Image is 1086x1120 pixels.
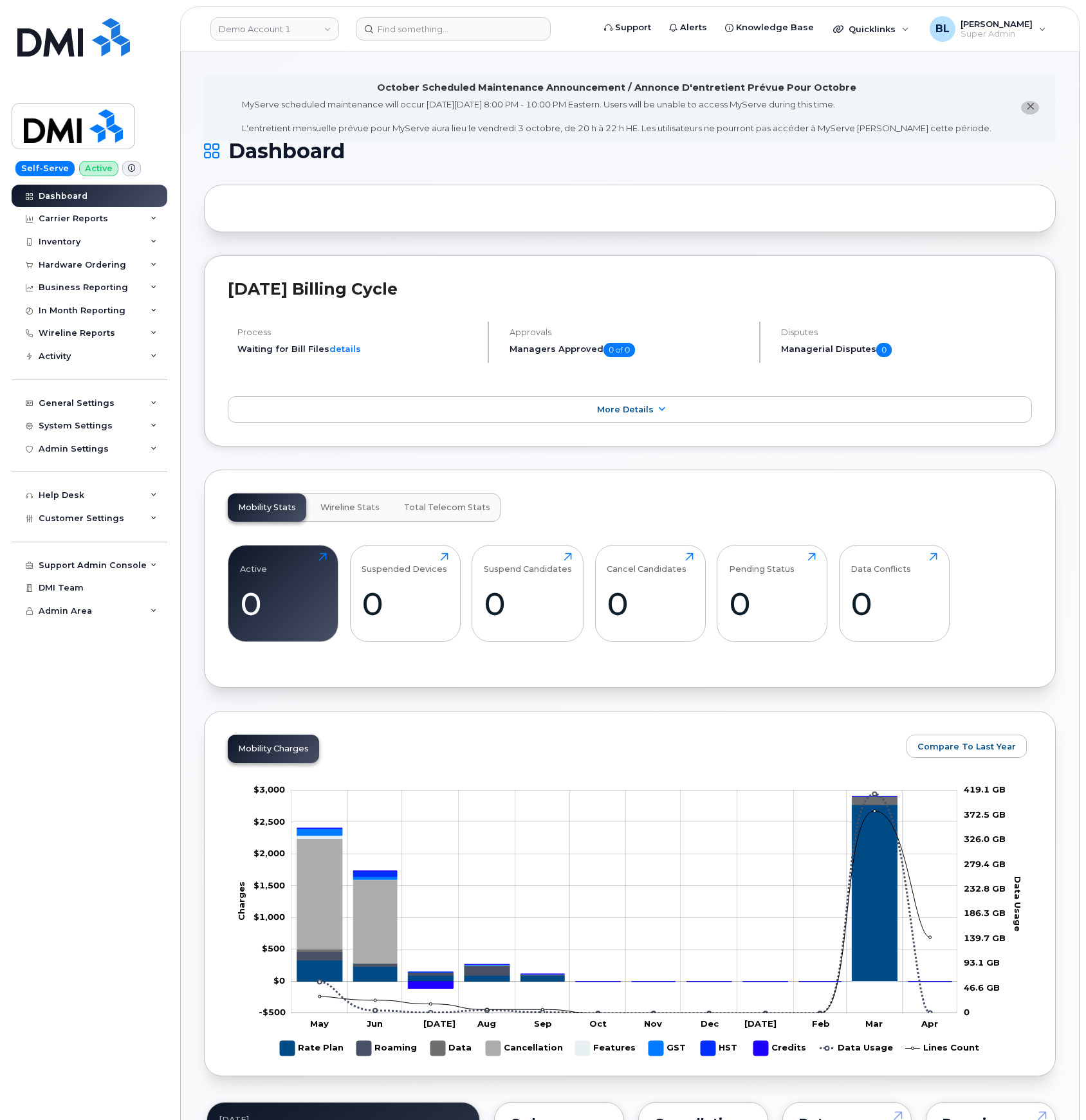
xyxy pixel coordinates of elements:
[701,1036,741,1061] g: HST
[242,98,991,134] div: MyServe scheduled maintenance will occur [DATE][DATE] 8:00 PM - 10:00 PM Eastern. Users will be u...
[356,1036,418,1061] g: Roaming
[253,848,285,858] g: $0
[753,1036,807,1061] g: Credits
[851,553,911,574] div: Data Conflicts
[235,881,246,921] tspan: Charges
[320,502,380,513] span: Wireline Stats
[964,982,1000,993] tspan: 46.6 GB
[486,1036,563,1061] g: Cancellation
[253,848,285,858] tspan: $2,000
[240,585,327,623] div: 0
[644,1018,662,1028] tspan: Nov
[597,405,654,414] span: More Details
[259,1007,286,1017] g: $0
[603,343,635,357] span: 0 of 0
[510,327,749,337] h4: Approvals
[262,943,285,953] tspan: $500
[607,585,694,623] div: 0
[729,553,795,574] div: Pending Status
[235,784,1023,1061] g: Chart
[280,1036,344,1061] g: Rate Plan
[729,585,816,623] div: 0
[1013,876,1023,932] tspan: Data Usage
[253,879,285,890] tspan: $1,500
[820,1036,893,1061] g: Data Usage
[921,1018,938,1028] tspan: Apr
[917,740,1016,753] span: Compare To Last Year
[964,784,1006,794] tspan: 419.1 GB
[876,343,892,357] span: 0
[729,553,816,635] a: Pending Status0
[964,908,1006,918] tspan: 186.3 GB
[607,553,686,574] div: Cancel Candidates
[964,883,1006,894] tspan: 232.8 GB
[964,834,1006,844] tspan: 326.0 GB
[865,1018,883,1028] tspan: Mar
[510,343,749,357] h5: Managers Approved
[237,327,477,337] h4: Process
[259,1007,286,1017] tspan: -$500
[253,879,285,890] g: $0
[484,585,572,623] div: 0
[297,796,952,981] g: Cancellation
[310,1018,329,1028] tspan: May
[964,809,1006,819] tspan: 372.5 GB
[253,912,285,922] tspan: $1,000
[362,553,447,574] div: Suspended Devices
[362,553,448,635] a: Suspended Devices0
[262,943,285,953] g: $0
[607,553,694,635] a: Cancel Candidates0
[240,553,267,574] div: Active
[964,1007,970,1017] tspan: 0
[366,1018,382,1028] tspan: Jun
[484,553,572,635] a: Suspend Candidates0
[907,735,1027,758] button: Compare To Last Year
[430,1036,473,1061] g: Data
[851,585,937,623] div: 0
[744,1018,776,1028] tspan: [DATE]
[477,1018,496,1028] tspan: Aug
[1021,101,1039,115] button: close notification
[280,1036,979,1061] g: Legend
[377,81,856,95] div: October Scheduled Maintenance Announcement / Annonce D'entretient Prévue Pour Octobre
[253,816,285,826] tspan: $2,500
[781,327,1032,337] h4: Disputes
[253,784,285,794] g: $0
[362,585,448,623] div: 0
[484,553,572,574] div: Suspend Candidates
[700,1018,719,1028] tspan: Dec
[575,1036,636,1061] g: Features
[964,933,1006,943] tspan: 139.7 GB
[228,279,1032,298] h2: [DATE] Billing Cycle
[404,502,490,513] span: Total Telecom Stats
[253,784,285,794] tspan: $3,000
[589,1018,607,1028] tspan: Oct
[423,1018,456,1028] tspan: [DATE]
[240,553,327,635] a: Active0
[329,344,361,354] a: details
[534,1018,552,1028] tspan: Sep
[964,957,1000,968] tspan: 93.1 GB
[237,343,477,355] li: Waiting for Bill Files
[228,142,345,161] span: Dashboard
[253,912,285,922] g: $0
[811,1018,829,1028] tspan: Feb
[649,1036,688,1061] g: GST
[964,858,1006,868] tspan: 279.4 GB
[905,1036,979,1061] g: Lines Count
[781,343,1032,357] h5: Managerial Disputes
[851,553,937,635] a: Data Conflicts0
[253,816,285,826] g: $0
[273,975,285,986] tspan: $0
